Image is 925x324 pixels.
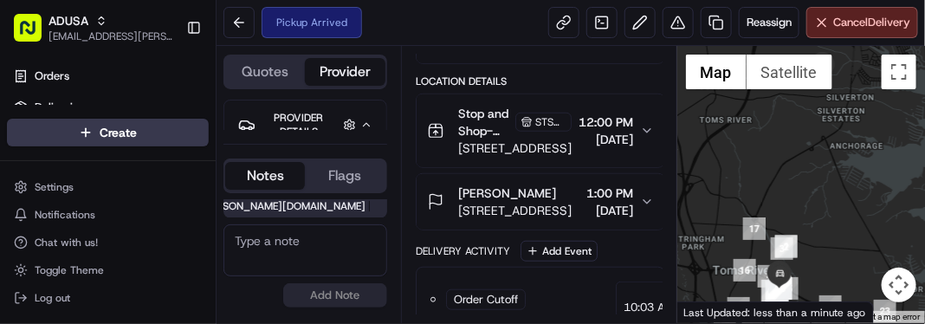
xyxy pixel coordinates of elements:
div: We're available if you need us! [59,183,219,197]
button: Map camera controls [882,268,916,302]
span: Order Cutoff [454,292,518,308]
button: Reassign [739,7,799,38]
span: Toggle Theme [35,263,104,277]
div: 4 [758,265,780,288]
button: Show street map [686,55,747,89]
span: Provider Details [274,111,323,139]
a: Deliveries [7,94,209,121]
span: [PERSON_NAME] [458,185,556,202]
span: Create [100,124,137,141]
button: ADUSA[EMAIL_ADDRESS][PERSON_NAME][DOMAIN_NAME] [7,7,179,49]
button: Start new chat [294,171,315,191]
a: Powered byPylon [122,195,210,209]
div: 17 [743,217,766,240]
div: 24 [819,295,842,318]
button: CancelDelivery [806,7,918,38]
div: 23 [874,300,896,322]
button: Quotes [225,58,305,86]
div: Delivery Activity [416,244,510,258]
span: Pylon [172,196,210,209]
button: Chat with us! [7,230,209,255]
button: [EMAIL_ADDRESS][PERSON_NAME][DOMAIN_NAME] [49,29,172,43]
div: 19 [728,297,750,320]
button: Toggle Theme [7,258,209,282]
input: Got a question? Start typing here... [45,112,312,130]
span: Stop and Shop-811 Store Facilitator [458,105,512,139]
div: 26 [770,277,792,300]
button: Show satellite imagery [747,55,832,89]
img: 1736555255976-a54dd68f-1ca7-489b-9aae-adbdc363a1c4 [17,165,49,197]
a: Open this area in Google Maps (opens a new window) [682,301,739,323]
button: Create [7,119,209,146]
span: [DATE] [586,202,633,219]
span: 10:03 AM CDT [624,300,700,315]
div: 28 [769,277,792,300]
span: Notifications [35,208,95,222]
div: 1 [775,235,798,257]
button: [PERSON_NAME][STREET_ADDRESS]1:00 PM[DATE] [417,174,664,230]
span: [DATE] [579,131,633,148]
span: 1:00 PM [586,185,633,202]
img: Google [682,301,739,323]
button: Flags [305,162,385,190]
button: Notifications [7,203,209,227]
div: 15 [761,280,784,302]
a: Report a map error [851,312,920,321]
span: Chat with us! [35,236,98,249]
span: [EMAIL_ADDRESS][PERSON_NAME][DOMAIN_NAME] [111,201,365,211]
div: 20 [762,280,785,302]
button: Provider Details [238,107,372,142]
button: Log out [7,286,209,310]
span: Cancel Delivery [833,15,910,30]
button: Provider [305,58,385,86]
button: ADUSA [49,12,88,29]
div: Location Details [416,75,665,88]
span: Deliveries [35,100,84,115]
span: [STREET_ADDRESS] [458,139,572,157]
span: [STREET_ADDRESS] [458,202,572,219]
button: Notes [225,162,305,190]
span: STSH-811 [535,115,566,129]
button: Toggle fullscreen view [882,55,916,89]
button: Add Event [521,241,598,262]
div: 16 [734,259,756,282]
span: Log out [35,291,70,305]
button: Stop and Shop-811 Store FacilitatorSTSH-811[STREET_ADDRESS]12:00 PM[DATE] [417,94,664,167]
span: Reassign [747,15,792,30]
div: Last Updated: less than a minute ago [677,301,874,323]
div: 2 [775,236,798,258]
button: Settings [7,175,209,199]
div: Start new chat [59,165,284,183]
div: 3 [771,237,793,260]
p: Welcome 👋 [17,69,315,97]
div: 25 [776,277,799,300]
a: Orders [7,62,209,90]
span: Orders [35,68,69,84]
span: 12:00 PM [579,113,633,131]
img: Nash [17,17,52,52]
span: Settings [35,180,74,194]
